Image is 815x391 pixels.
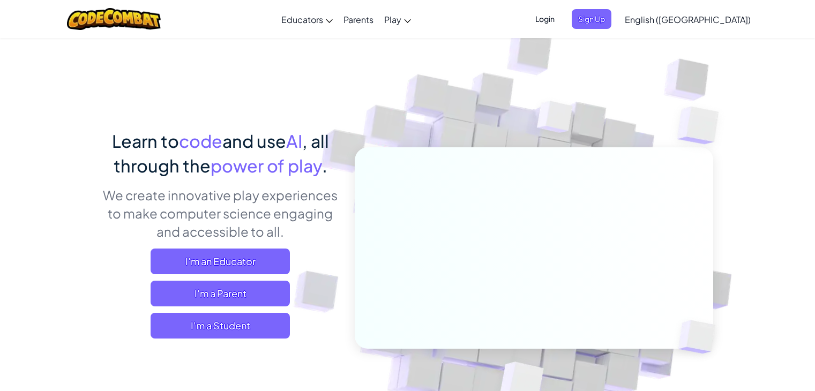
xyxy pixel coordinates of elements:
[656,80,749,171] img: Overlap cubes
[151,313,290,339] button: I'm a Student
[112,130,179,152] span: Learn to
[660,298,741,376] img: Overlap cubes
[572,9,611,29] button: Sign Up
[619,5,756,34] a: English ([GEOGRAPHIC_DATA])
[379,5,416,34] a: Play
[625,14,751,25] span: English ([GEOGRAPHIC_DATA])
[338,5,379,34] a: Parents
[102,186,339,240] p: We create innovative play experiences to make computer science engaging and accessible to all.
[529,9,561,29] button: Login
[322,155,327,176] span: .
[151,249,290,274] a: I'm an Educator
[286,130,302,152] span: AI
[384,14,401,25] span: Play
[281,14,323,25] span: Educators
[276,5,338,34] a: Educators
[67,8,161,30] img: CodeCombat logo
[222,130,286,152] span: and use
[211,155,322,176] span: power of play
[179,130,222,152] span: code
[517,80,594,160] img: Overlap cubes
[151,281,290,306] a: I'm a Parent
